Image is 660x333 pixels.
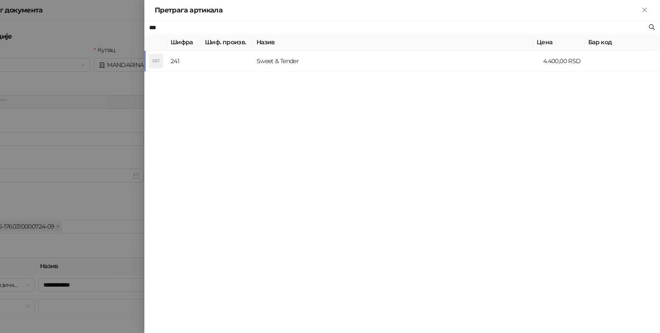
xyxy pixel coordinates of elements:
[149,54,163,68] div: S&T
[167,34,202,51] th: Шифра
[253,34,533,51] th: Назив
[639,5,650,15] button: Close
[540,51,591,72] td: 4.400,00 RSD
[167,51,202,72] td: 241
[533,34,585,51] th: Цена
[202,34,253,51] th: Шиф. произв.
[155,5,639,15] div: Претрага артикала
[253,51,540,72] td: Sweet & Tender
[585,34,654,51] th: Бар код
